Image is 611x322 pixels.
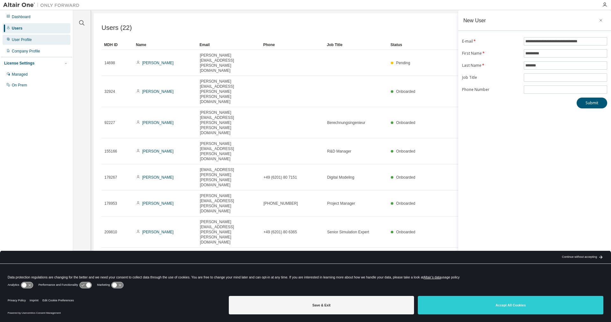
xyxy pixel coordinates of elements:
label: Job Title [462,75,520,80]
span: +49 (6201) 80 7151 [263,175,297,180]
span: Onboarded [396,230,415,234]
span: Pending [396,61,410,65]
span: Project Manager [327,201,355,206]
img: Altair One [3,2,83,8]
span: 178267 [104,175,117,180]
span: [PERSON_NAME][EMAIL_ADDRESS][PERSON_NAME][PERSON_NAME][DOMAIN_NAME] [200,79,258,104]
span: R&D Manager [327,149,351,154]
span: [PHONE_NUMBER] [263,201,298,206]
button: Submit [577,98,607,108]
span: Onboarded [396,149,415,154]
span: Berechnungsingenieur [327,120,365,125]
div: New User [463,18,486,23]
div: On Prem [12,83,27,88]
div: Company Profile [12,49,40,54]
span: [PERSON_NAME][EMAIL_ADDRESS][PERSON_NAME][DOMAIN_NAME] [200,193,258,214]
a: [PERSON_NAME] [142,61,174,65]
label: Phone Number [462,87,520,92]
span: 178953 [104,201,117,206]
a: [PERSON_NAME] [142,120,174,125]
div: MDH ID [104,40,131,50]
span: 155166 [104,149,117,154]
a: [PERSON_NAME] [142,230,174,234]
span: Onboarded [396,175,415,180]
span: Onboarded [396,120,415,125]
div: Users [12,26,22,31]
span: 92227 [104,120,115,125]
label: Last Name [462,63,520,68]
span: Senior Simulation Expert [327,230,369,235]
div: User Profile [12,37,32,42]
span: [PERSON_NAME][EMAIL_ADDRESS][PERSON_NAME][DOMAIN_NAME] [200,141,258,161]
a: [PERSON_NAME] [142,175,174,180]
label: E-mail [462,39,520,44]
div: Job Title [327,40,385,50]
div: Name [136,40,194,50]
span: 32924 [104,89,115,94]
div: License Settings [4,61,34,66]
a: [PERSON_NAME] [142,149,174,154]
a: [PERSON_NAME] [142,201,174,206]
span: +49 (6201) 80 6365 [263,230,297,235]
span: [PERSON_NAME][EMAIL_ADDRESS][PERSON_NAME][PERSON_NAME][DOMAIN_NAME] [200,219,258,245]
div: Managed [12,72,28,77]
span: [EMAIL_ADDRESS][PERSON_NAME][PERSON_NAME][DOMAIN_NAME] [200,167,258,188]
div: Status [390,40,567,50]
div: Email [200,40,258,50]
span: Users (22) [102,24,132,31]
label: First Name [462,51,520,56]
a: [PERSON_NAME] [142,89,174,94]
span: 14698 [104,60,115,65]
span: [PERSON_NAME][EMAIL_ADDRESS][PERSON_NAME][PERSON_NAME][DOMAIN_NAME] [200,110,258,135]
div: Phone [263,40,322,50]
span: Digital Modeling [327,175,354,180]
div: Dashboard [12,14,31,19]
span: [PERSON_NAME][EMAIL_ADDRESS][PERSON_NAME][DOMAIN_NAME] [200,53,258,73]
span: Onboarded [396,201,415,206]
span: 209810 [104,230,117,235]
span: Onboarded [396,89,415,94]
